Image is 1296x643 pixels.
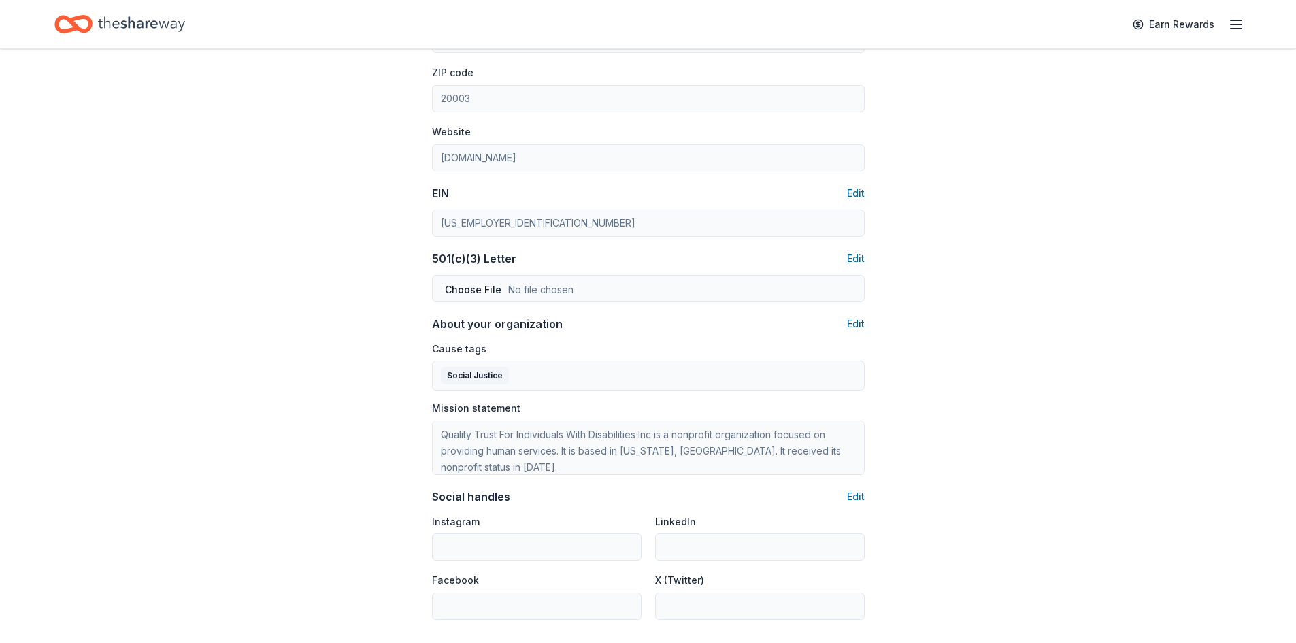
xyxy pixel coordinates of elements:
[432,316,563,332] div: About your organization
[432,66,473,80] label: ZIP code
[54,8,185,40] a: Home
[432,85,865,112] input: 12345 (U.S. only)
[432,401,520,415] label: Mission statement
[655,515,696,529] label: LinkedIn
[432,185,449,201] div: EIN
[432,515,480,529] label: Instagram
[432,342,486,356] label: Cause tags
[847,250,865,267] button: Edit
[432,361,865,391] button: Social Justice
[432,210,865,237] input: 12-3456789
[432,489,510,505] div: Social handles
[847,316,865,332] button: Edit
[847,489,865,505] button: Edit
[441,367,509,384] div: Social Justice
[1125,12,1223,37] a: Earn Rewards
[432,421,865,475] textarea: Quality Trust For Individuals With Disabilities Inc is a nonprofit organization focused on provid...
[432,250,516,267] div: 501(c)(3) Letter
[432,125,471,139] label: Website
[847,185,865,201] button: Edit
[432,574,479,587] label: Facebook
[655,574,704,587] label: X (Twitter)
